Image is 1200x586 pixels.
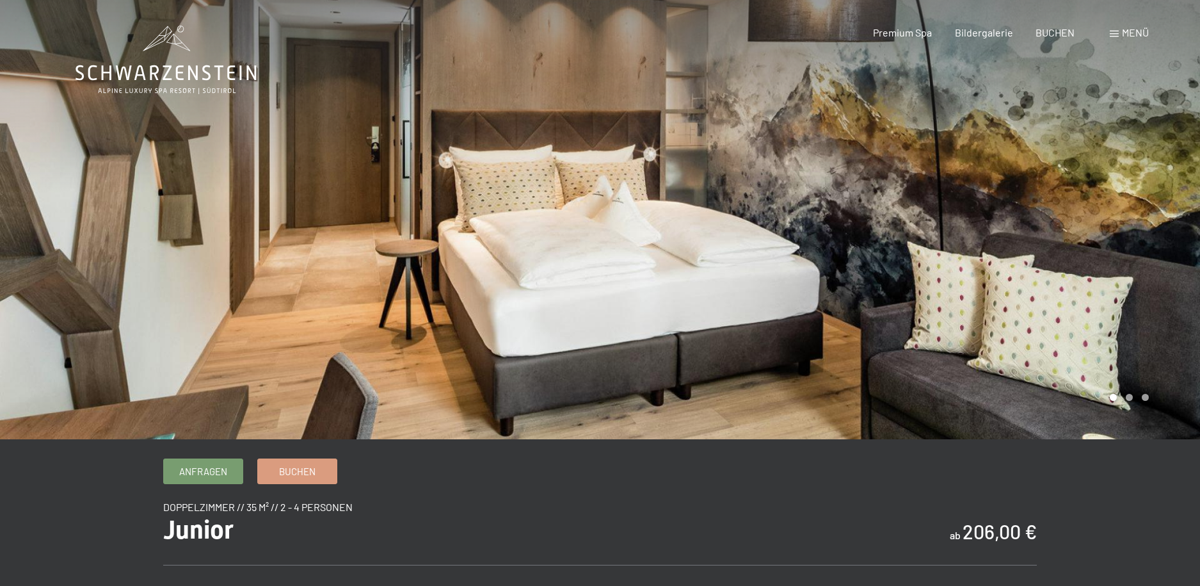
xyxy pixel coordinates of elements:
a: Anfragen [164,459,243,484]
a: Premium Spa [873,26,932,38]
b: 206,00 € [963,520,1037,543]
span: Anfragen [179,465,227,478]
a: Bildergalerie [955,26,1013,38]
a: Buchen [258,459,337,484]
span: Buchen [279,465,316,478]
span: Junior [163,515,234,545]
span: ab [950,529,961,541]
span: Doppelzimmer // 35 m² // 2 - 4 Personen [163,501,353,513]
span: Menü [1122,26,1149,38]
a: BUCHEN [1036,26,1075,38]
